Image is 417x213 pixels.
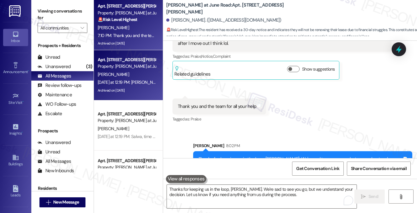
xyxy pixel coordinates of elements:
div: Property: [PERSON_NAME] at June Road [98,63,156,70]
button: New Message [39,197,86,207]
a: Insights • [3,121,28,138]
a: Inbox [3,29,28,46]
i:  [80,25,84,30]
div: (3) [85,62,94,72]
span: New Message [53,199,79,205]
div: All Messages [38,73,71,79]
div: Unanswered [38,63,71,70]
a: Leads [3,183,28,200]
a: Buildings [3,152,28,169]
div: Apt. [STREET_ADDRESS][PERSON_NAME] at June Road 2 [98,157,156,164]
strong: 🚨 Risk Level: Highest [166,27,198,32]
div: Apt. [STREET_ADDRESS][PERSON_NAME] [98,56,156,63]
strong: 🚨 Risk Level: Highest [98,17,137,22]
input: All communities [40,23,77,33]
textarea: To enrich screen reader interactions, please activate Accessibility in Grammarly extension settings [167,185,357,208]
div: Thanks for keeping us in the loop, [PERSON_NAME]. We're sad to see you go, but we understand your... [198,156,402,169]
div: New Inbounds [38,168,74,174]
div: Prospects + Residents [31,42,94,49]
div: Apt. [STREET_ADDRESS][PERSON_NAME] [98,3,156,9]
label: Viewing conversations for [38,6,87,23]
i:  [399,194,403,199]
span: Share Conversation via email [351,165,407,172]
button: Share Conversation via email [347,162,411,176]
div: [PERSON_NAME] [193,142,412,151]
div: Thank you and the team for all your help [178,103,256,110]
div: Archived on [DATE] [97,40,156,47]
img: ResiDesk Logo [9,5,22,17]
button: Get Conversation Link [292,162,343,176]
button: Send [354,189,385,204]
div: WO Follow-ups [38,101,76,108]
b: [PERSON_NAME] at June Road: Apt. [STREET_ADDRESS][PERSON_NAME] [166,2,291,15]
div: Escalate [38,110,62,117]
div: Prospects [31,128,94,134]
i:  [361,194,366,199]
a: Site Visit • [3,91,28,108]
label: Show suggestions [302,66,335,72]
span: : The resident has received a 30-day notice and indicates they will not be renewing their lease d... [166,27,417,40]
div: 7:10 PM: Thank you and the team for all your help [98,33,186,38]
div: Apt. [STREET_ADDRESS][PERSON_NAME] [98,111,156,117]
span: • [22,130,23,135]
div: 8:02 PM [224,142,240,149]
span: Notice , [201,54,213,59]
div: Residents [31,185,94,192]
div: Unread [38,54,60,61]
div: Unread [38,149,60,155]
span: Complaint [213,54,230,59]
span: Send [368,193,378,200]
span: Praise [191,116,201,122]
div: Property: [PERSON_NAME] at June Road [98,10,156,16]
div: Archived on [DATE] [97,87,156,94]
div: Maintenance [38,92,72,98]
div: All Messages [38,158,71,165]
span: • [28,69,29,73]
span: [PERSON_NAME] [98,25,129,30]
div: Tagged as: [172,52,392,61]
div: Property: [PERSON_NAME] at June Road [98,117,156,124]
div: Related guidelines [174,66,211,77]
span: [PERSON_NAME] [98,126,129,131]
div: Property: [PERSON_NAME] at June Road [98,164,156,171]
span: Get Conversation Link [296,165,339,172]
div: Review follow-ups [38,82,81,89]
span: [PERSON_NAME] [98,72,129,77]
div: Unanswered [38,139,71,146]
div: Tagged as: [172,114,266,124]
div: [PERSON_NAME]. ([EMAIL_ADDRESS][DOMAIN_NAME]) [166,17,281,24]
i:  [46,200,51,205]
span: Praise , [191,54,201,59]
